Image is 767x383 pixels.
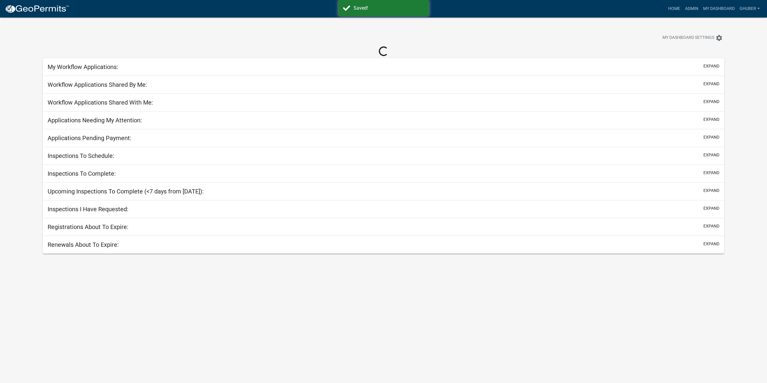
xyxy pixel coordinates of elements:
button: expand [703,99,719,105]
button: expand [703,241,719,247]
a: My Dashboard [701,3,737,14]
button: expand [703,134,719,140]
a: Home [666,3,683,14]
button: expand [703,152,719,158]
a: GHuber [737,3,762,14]
h5: Workflow Applications Shared By Me: [48,81,147,88]
h5: Applications Needing My Attention: [48,117,142,124]
button: expand [703,205,719,212]
h5: Inspections To Schedule: [48,152,114,159]
button: expand [703,116,719,123]
button: My Dashboard Settingssettings [658,32,728,44]
h5: Workflow Applications Shared With Me: [48,99,153,106]
h5: Renewals About To Expire: [48,241,119,248]
button: expand [703,63,719,69]
h5: Upcoming Inspections To Complete (<7 days from [DATE]): [48,188,204,195]
div: Saved! [354,5,424,12]
h5: My Workflow Applications: [48,63,118,71]
button: expand [703,223,719,229]
h5: Registrations About To Expire: [48,223,128,231]
h5: Applications Pending Payment: [48,134,131,142]
button: expand [703,81,719,87]
span: My Dashboard Settings [662,34,714,42]
button: expand [703,170,719,176]
button: expand [703,187,719,194]
h5: Inspections I Have Requested: [48,206,128,213]
h5: Inspections To Complete: [48,170,116,177]
a: Admin [683,3,701,14]
i: settings [715,34,723,42]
